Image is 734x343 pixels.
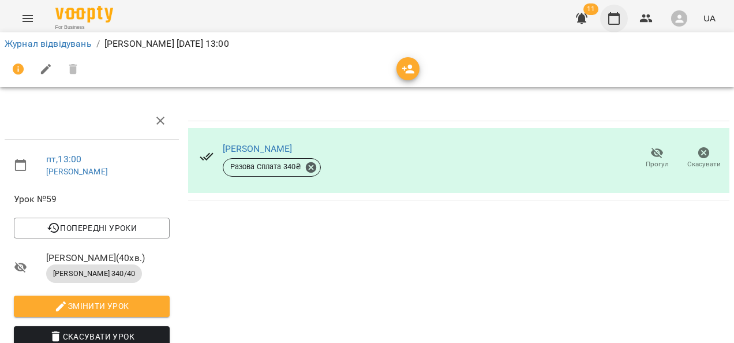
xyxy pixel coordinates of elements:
[14,218,170,238] button: Попередні уроки
[23,299,160,313] span: Змінити урок
[223,143,293,154] a: [PERSON_NAME]
[699,8,720,29] button: UA
[46,251,170,265] span: [PERSON_NAME] ( 40 хв. )
[703,12,716,24] span: UA
[55,24,113,31] span: For Business
[583,3,598,15] span: 11
[223,162,309,172] span: Разова Сплата 340 ₴
[687,159,721,169] span: Скасувати
[5,37,729,51] nav: breadcrumb
[23,221,160,235] span: Попередні уроки
[96,37,100,51] li: /
[5,38,92,49] a: Журнал відвідувань
[14,296,170,316] button: Змінити урок
[46,269,142,279] span: [PERSON_NAME] 340/40
[46,154,81,165] a: пт , 13:00
[55,6,113,23] img: Voopty Logo
[14,5,42,32] button: Menu
[680,142,727,174] button: Скасувати
[104,37,229,51] p: [PERSON_NAME] [DATE] 13:00
[14,192,170,206] span: Урок №59
[634,142,680,174] button: Прогул
[646,159,669,169] span: Прогул
[223,158,321,177] div: Разова Сплата 340₴
[46,167,108,176] a: [PERSON_NAME]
